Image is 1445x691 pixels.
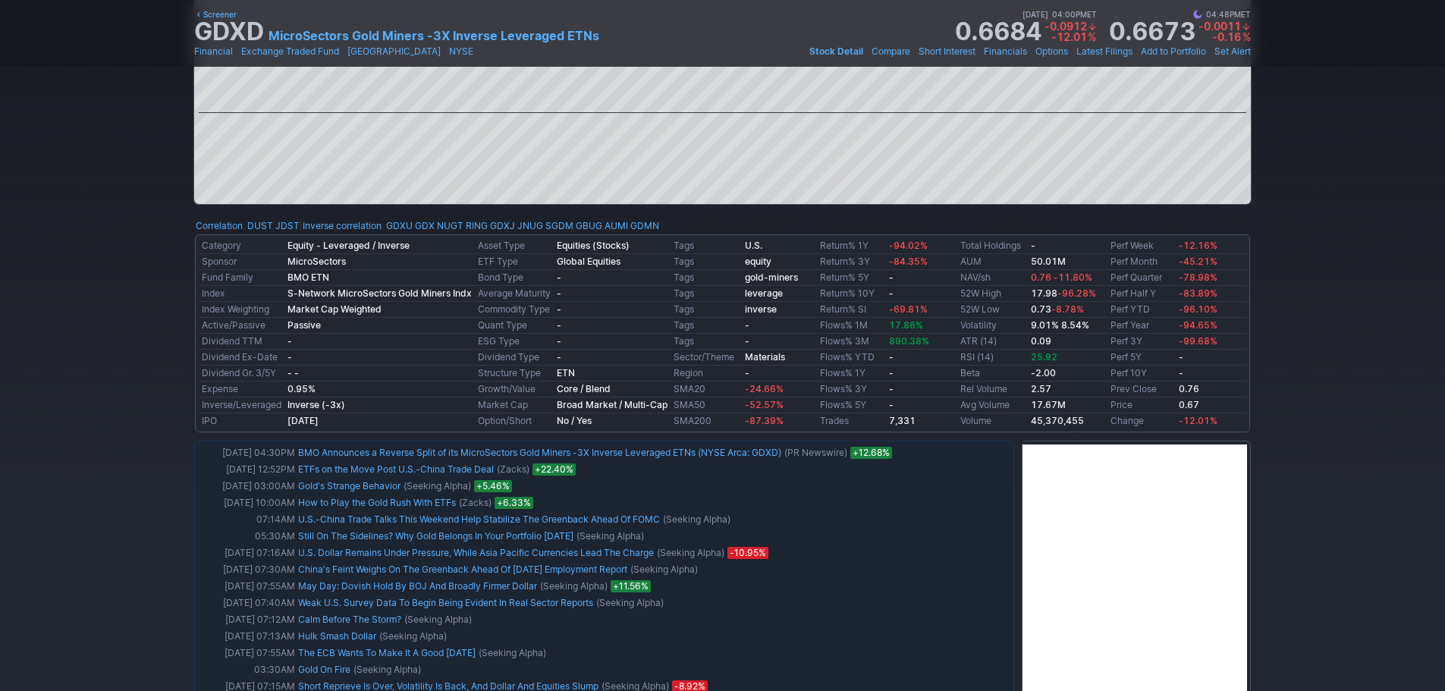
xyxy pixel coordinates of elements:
[1179,335,1217,347] span: -99.68%
[955,20,1041,44] strong: 0.6684
[957,286,1029,302] td: 52W High
[1031,351,1057,363] span: 25.92
[977,44,982,59] span: •
[1107,382,1176,397] td: Prev Close
[1179,399,1199,410] b: 0.67
[889,351,894,363] b: -
[1242,30,1251,43] span: %
[957,254,1029,270] td: AUM
[386,218,413,234] a: GDXU
[287,240,410,251] b: Equity - Leveraged / Inverse
[287,367,299,378] small: - -
[199,254,284,270] td: Sponsor
[611,580,651,592] span: +11.56%
[1107,302,1176,318] td: Perf YTD
[199,382,284,397] td: Expense
[495,497,533,509] span: +6.33%
[957,350,1029,366] td: RSI (14)
[889,303,928,315] span: -69.81%
[745,303,777,315] b: inverse
[1179,303,1217,315] span: -96.10%
[475,413,554,429] td: Option/Short
[1031,240,1035,251] b: -
[540,579,608,594] span: (Seeking Alpha)
[194,44,233,59] a: Financial
[1179,415,1217,426] span: -12.01%
[198,495,297,511] td: [DATE] 10:00AM
[196,220,243,231] a: Correlation
[745,256,771,267] a: equity
[298,664,350,675] a: Gold On Fire
[671,382,742,397] td: SMA20
[889,367,894,378] b: -
[1051,30,1087,43] span: -12.01
[557,287,561,299] b: -
[198,511,297,528] td: 07:14AM
[671,397,742,413] td: SMA50
[199,413,284,429] td: IPO
[1202,8,1206,21] span: •
[850,447,892,459] span: +12.68%
[1179,287,1217,299] span: -83.89%
[545,218,573,234] a: SGDM
[889,415,916,426] b: 7,331
[1214,44,1251,59] a: Set Alert
[557,399,668,410] b: Broad Market / Multi-Cap
[1107,286,1176,302] td: Perf Half Y
[196,218,300,234] div: :
[957,302,1029,318] td: 52W Low
[459,495,492,510] span: (Zacks)
[809,44,863,59] a: Stock Detail
[298,514,660,525] a: U.S.-China Trade Talks This Weekend Help Stabilize The Greenback Ahead Of FOMC
[287,287,472,299] b: S-Network MicroSectors Gold Miners Indx
[745,287,783,299] a: leverage
[194,433,714,441] img: nic2x2.gif
[663,512,730,527] span: (Seeking Alpha)
[298,647,476,658] a: The ECB Wants To Make It A Good [DATE]
[957,318,1029,334] td: Volatility
[1107,413,1176,429] td: Change
[1193,8,1251,21] span: 04:48PM ET
[671,366,742,382] td: Region
[1031,383,1051,394] b: 2.57
[630,218,659,234] a: GDMN
[671,350,742,366] td: Sector/Theme
[1022,8,1097,21] span: [DATE] 04:00PM ET
[671,286,742,302] td: Tags
[298,614,401,625] a: Calm Before The Storm?
[475,350,554,366] td: Dividend Type
[1076,46,1132,57] span: Latest Filings
[303,220,382,231] a: Inverse correlation
[889,319,923,331] span: 17.86%
[287,272,329,283] b: BMO ETN
[298,447,781,458] a: BMO Announces a Reverse Split of its MicroSectors Gold Miners -3X Inverse Leveraged ETNs (NYSE Ar...
[557,367,575,378] b: ETN
[865,44,870,59] span: •
[287,335,292,347] b: -
[475,382,554,397] td: Growth/Value
[341,44,346,59] span: •
[596,595,664,611] span: (Seeking Alpha)
[1179,383,1199,394] b: 0.76
[199,318,284,334] td: Active/Passive
[912,44,917,59] span: •
[1198,20,1241,33] span: -0.0011
[198,478,297,495] td: [DATE] 03:00AM
[557,319,561,331] b: -
[475,238,554,254] td: Asset Type
[957,382,1029,397] td: Rel Volume
[889,256,928,267] span: -84.35%
[557,383,611,394] b: Core / Blend
[576,529,644,544] span: (Seeking Alpha)
[199,334,284,350] td: Dividend TTM
[1107,397,1176,413] td: Price
[671,413,742,429] td: SMA200
[198,461,297,478] td: [DATE] 12:52PM
[298,530,573,542] a: Still On The Sidelines? Why Gold Belongs In Your Portfolio [DATE]
[347,44,441,59] a: [GEOGRAPHIC_DATA]
[745,240,762,251] a: U.S.
[745,351,785,363] b: Materials
[404,612,472,627] span: (Seeking Alpha)
[287,351,292,363] b: -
